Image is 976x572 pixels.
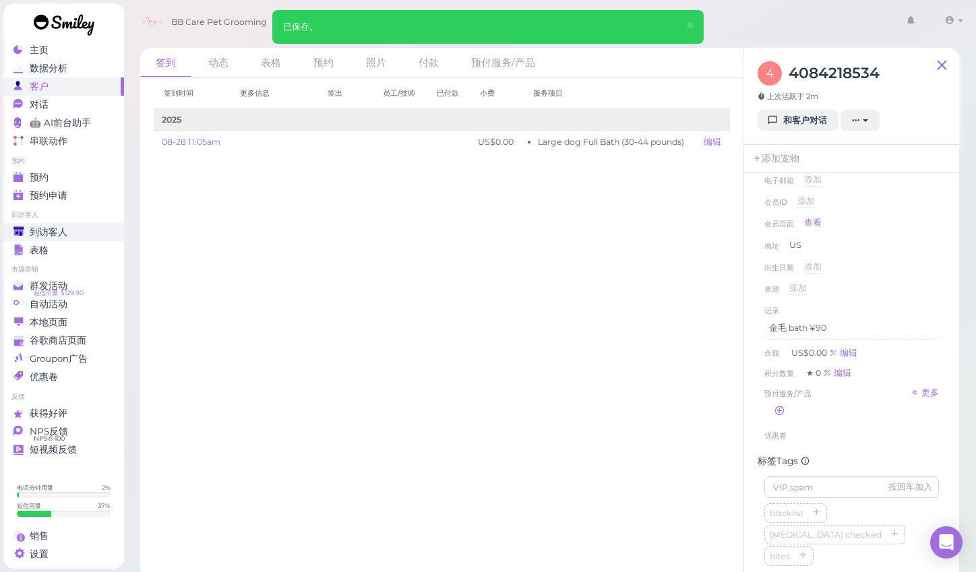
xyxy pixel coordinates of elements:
[30,353,88,364] span: Groupon广告
[758,61,782,86] span: 4
[3,277,124,295] a: 群发活动 短信币量: $129.90
[102,483,111,492] div: 2 %
[3,96,124,114] a: 对话
[538,136,688,148] li: Large dog Full Bath (30-44 pounds)
[470,77,523,109] th: 小费
[764,304,779,317] div: 记录
[3,350,124,368] a: Groupon广告
[30,99,49,110] span: 对话
[3,313,124,331] a: 本地页面
[764,217,794,236] span: 会员页面
[3,223,124,241] a: 到访客人
[30,190,67,201] span: 预约申请
[789,239,801,253] div: US
[30,226,67,238] span: 到访客人
[3,241,124,259] a: 表格
[30,426,68,437] span: NPS反馈
[758,91,818,102] span: 上次活跃于 2m
[804,174,822,185] span: 添加
[30,371,58,383] span: 优惠卷
[30,280,67,292] span: 群发活动
[30,548,49,560] span: 设置
[685,16,694,35] span: ×
[3,114,124,132] a: 🤖 AI前台助手
[523,77,696,109] th: 服务项目
[888,481,932,493] div: 按回车加入
[403,48,454,77] a: 付款
[797,196,815,206] span: 添加
[3,295,124,313] a: 自动活动
[30,298,67,310] span: 自动活动
[758,110,838,131] a: 和客户对话
[245,48,297,77] a: 表格
[764,348,781,358] span: 余额
[3,527,124,545] a: 销售
[3,168,124,187] a: 预约
[764,369,796,378] span: 积分数量
[171,3,267,41] span: BB Care Pet Grooming
[162,115,181,125] b: 2025
[34,433,65,444] span: NPS® 100
[806,368,823,378] span: ★ 0
[30,317,67,328] span: 本地页面
[3,392,124,402] li: 反馈
[30,135,67,147] span: 串联动作
[3,156,124,166] li: 预约
[930,526,963,559] div: Open Intercom Messenger
[829,348,857,358] a: 编辑
[789,283,807,293] span: 添加
[764,261,794,282] span: 出生日期
[767,508,806,518] span: blacklist
[30,444,77,455] span: 短视频反馈
[30,81,49,92] span: 客户
[3,210,124,220] li: 到访客人
[767,551,793,561] span: bites
[764,476,939,498] input: VIP,spam
[3,422,124,441] a: NPS反馈 NPS® 100
[427,77,470,109] th: 已付款
[34,288,84,298] span: 短信币量: $129.90
[704,137,721,147] a: 编辑
[317,77,373,109] th: 签出
[230,77,318,109] th: 更多信息
[30,245,49,256] span: 表格
[823,368,851,378] a: 编辑
[764,431,787,440] span: 优惠卷
[30,44,49,56] span: 主页
[3,545,124,563] a: 设置
[17,501,41,510] div: 短信用量
[30,172,49,183] span: 预约
[3,132,124,150] a: 串联动作
[791,348,829,358] span: US$0.00
[3,41,124,59] a: 主页
[3,441,124,459] a: 短视频反馈
[483,11,614,33] input: 查询客户
[911,387,939,400] a: 更多
[456,48,551,77] a: 预付服务/产品
[3,265,124,274] li: 市场营销
[3,368,124,386] a: 优惠卷
[804,217,822,229] a: 查看
[3,77,124,96] a: 客户
[3,331,124,350] a: 谷歌商店页面
[764,282,779,304] span: 来源
[298,48,349,77] a: 预约
[789,61,880,85] h3: 4084218534
[758,455,946,467] div: 标签Tags
[3,187,124,205] a: 预约申请
[193,48,244,77] a: 动态
[769,322,934,334] p: 金毛 bath ¥90
[30,530,49,542] span: 销售
[3,59,124,77] a: 数据分析
[767,530,884,540] span: [MEDICAL_DATA] checked
[30,63,67,74] span: 数据分析
[30,408,67,419] span: 获得好评
[373,77,427,109] th: 员工/技师
[154,77,230,109] th: 签到时间
[764,387,812,400] span: 预付服务/产品
[677,10,702,42] button: Close
[744,145,807,173] a: 添加宠物
[804,261,822,272] span: 添加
